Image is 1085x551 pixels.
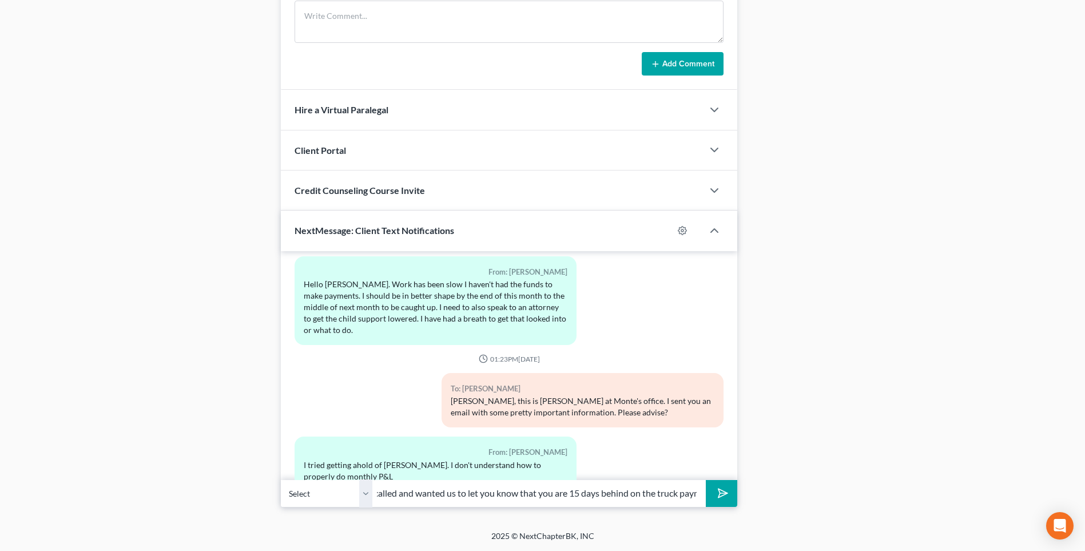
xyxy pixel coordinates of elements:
div: 01:23PM[DATE] [295,354,724,364]
div: From: [PERSON_NAME] [304,446,567,459]
div: To: [PERSON_NAME] [451,382,714,395]
div: I tried getting ahold of [PERSON_NAME]. I don't understand how to properly do monthly P&L [304,459,567,482]
div: Open Intercom Messenger [1046,512,1074,540]
div: [PERSON_NAME], this is [PERSON_NAME] at Monte's office. I sent you an email with some pretty impo... [451,395,714,418]
span: Credit Counseling Course Invite [295,185,425,196]
div: Hello [PERSON_NAME]. Work has been slow I haven't had the funds to make payments. I should be in ... [304,279,567,336]
div: From: [PERSON_NAME] [304,265,567,279]
div: 2025 © NextChapterBK, INC [217,530,869,551]
input: Say something... [372,479,706,508]
button: Add Comment [642,52,724,76]
span: NextMessage: Client Text Notifications [295,225,454,236]
span: Hire a Virtual Paralegal [295,104,388,115]
span: Client Portal [295,145,346,156]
